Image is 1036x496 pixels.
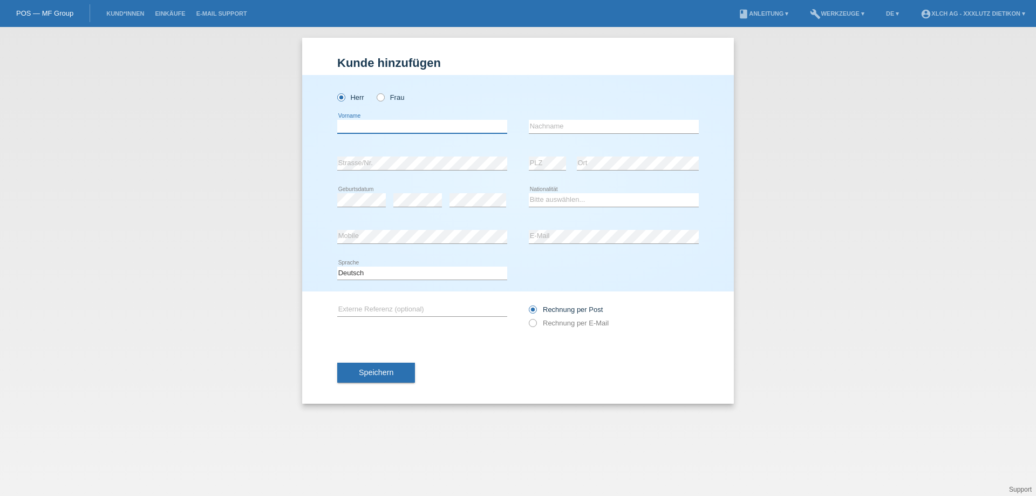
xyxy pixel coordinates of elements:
a: Support [1009,486,1032,493]
a: buildWerkzeuge ▾ [805,10,870,17]
i: book [738,9,749,19]
input: Rechnung per E-Mail [529,319,536,332]
input: Herr [337,93,344,100]
input: Frau [377,93,384,100]
a: bookAnleitung ▾ [733,10,794,17]
a: Kund*innen [101,10,149,17]
label: Rechnung per E-Mail [529,319,609,327]
i: account_circle [921,9,931,19]
label: Herr [337,93,364,101]
h1: Kunde hinzufügen [337,56,699,70]
label: Rechnung per Post [529,305,603,314]
span: Speichern [359,368,393,377]
a: Einkäufe [149,10,190,17]
label: Frau [377,93,404,101]
button: Speichern [337,363,415,383]
input: Rechnung per Post [529,305,536,319]
a: DE ▾ [881,10,904,17]
a: account_circleXLCH AG - XXXLutz Dietikon ▾ [915,10,1031,17]
a: POS — MF Group [16,9,73,17]
a: E-Mail Support [191,10,253,17]
i: build [810,9,821,19]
